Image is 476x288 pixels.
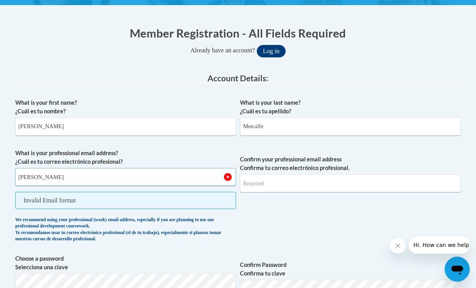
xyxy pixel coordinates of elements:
input: Metadata input [15,168,236,186]
label: What is your professional email address? ¿Cuál es tu correo electrónico profesional? [15,149,236,166]
iframe: Message from company [409,236,470,254]
span: Already have an account? [190,47,255,54]
input: Metadata input [15,118,236,136]
label: Confirm your professional email address Confirma tu correo electrónico profesional. [240,155,461,172]
label: What is your first name? ¿Cuál es tu nombre? [15,98,236,116]
label: Choose a password Selecciona una clave [15,254,236,272]
input: Metadata input [240,118,461,136]
iframe: Close message [390,238,406,254]
span: Account Details: [208,73,268,83]
span: Invalid Email format [15,192,236,209]
label: What is your last name? ¿Cuál es tu apellido? [240,98,461,116]
iframe: Button to launch messaging window [445,257,470,282]
span: Hi. How can we help? [5,5,63,12]
button: Log in [257,45,286,57]
div: We recommend using your professional (work) email address, especially if you are planning to use ... [15,217,236,243]
label: Confirm Password Confirma tu clave [240,261,461,278]
h1: Member Registration - All Fields Required [15,25,461,41]
input: Required [240,174,461,192]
